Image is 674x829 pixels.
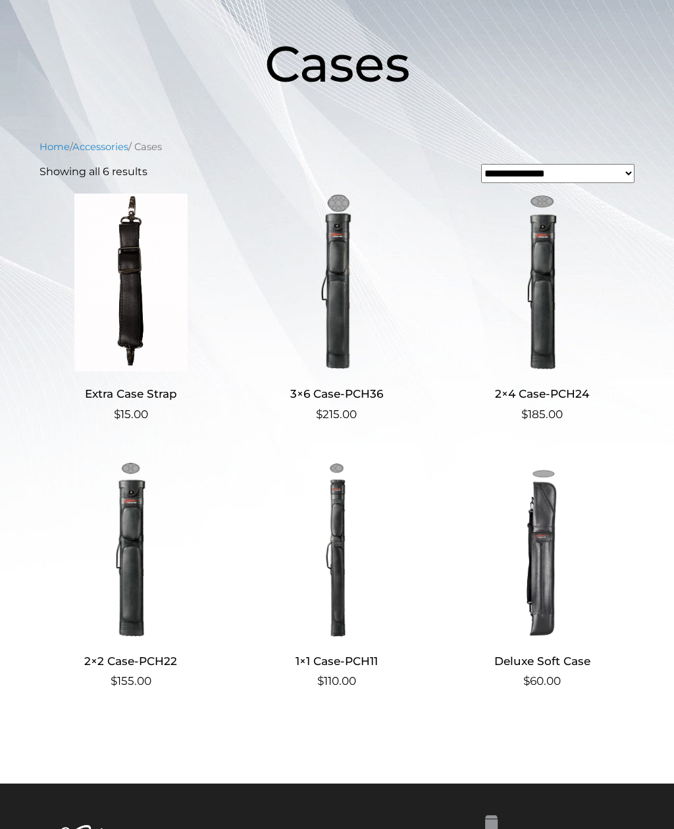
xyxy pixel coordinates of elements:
[451,383,634,407] h2: 2×4 Case-PCH24
[451,194,634,424] a: 2×4 Case-PCH24 $185.00
[245,383,428,407] h2: 3×6 Case-PCH36
[317,675,324,688] span: $
[39,194,222,372] img: Extra Case Strap
[39,383,222,407] h2: Extra Case Strap
[39,461,222,691] a: 2×2 Case-PCH22 $155.00
[39,649,222,674] h2: 2×2 Case-PCH22
[39,194,222,424] a: Extra Case Strap $15.00
[111,675,117,688] span: $
[245,461,428,639] img: 1x1 Case-PCH11
[523,675,530,688] span: $
[481,165,635,184] select: Shop order
[245,194,428,372] img: 3x6 Case-PCH36
[521,408,563,421] bdi: 185.00
[114,408,148,421] bdi: 15.00
[451,194,634,372] img: 2x4 Case-PCH24
[111,675,151,688] bdi: 155.00
[265,34,410,95] span: Cases
[451,649,634,674] h2: Deluxe Soft Case
[245,461,428,691] a: 1×1 Case-PCH11 $110.00
[316,408,323,421] span: $
[39,142,70,153] a: Home
[521,408,528,421] span: $
[39,165,147,180] p: Showing all 6 results
[114,408,120,421] span: $
[245,194,428,424] a: 3×6 Case-PCH36 $215.00
[316,408,357,421] bdi: 215.00
[317,675,356,688] bdi: 110.00
[39,140,635,155] nav: Breadcrumb
[245,649,428,674] h2: 1×1 Case-PCH11
[451,461,634,691] a: Deluxe Soft Case $60.00
[72,142,128,153] a: Accessories
[451,461,634,639] img: Deluxe Soft Case
[523,675,561,688] bdi: 60.00
[39,461,222,639] img: 2x2 Case-PCH22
